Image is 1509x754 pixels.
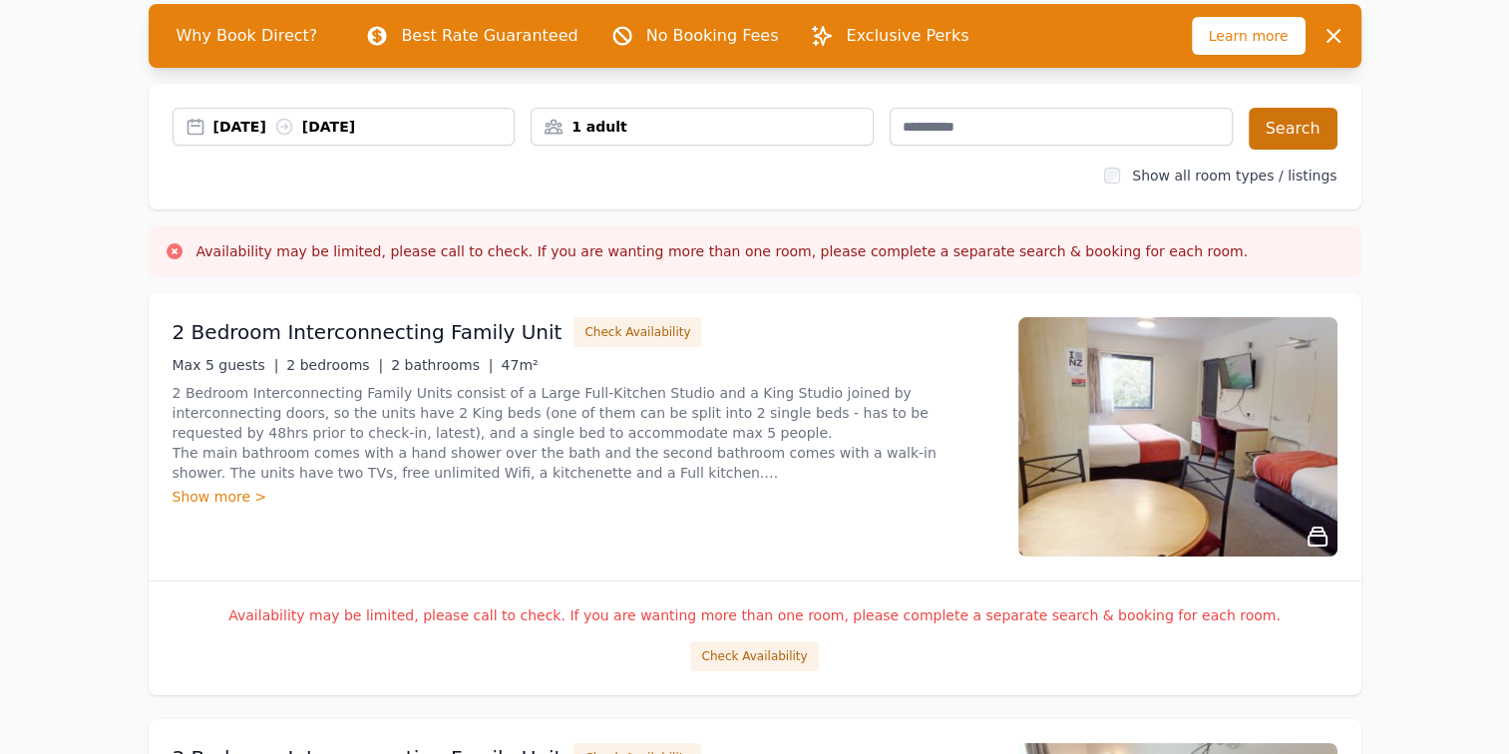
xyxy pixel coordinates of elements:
button: Check Availability [690,641,818,671]
span: 2 bathrooms | [391,357,493,373]
span: 47m² [502,357,539,373]
button: Search [1249,108,1337,150]
button: Check Availability [573,317,701,347]
span: Learn more [1192,17,1306,55]
span: Max 5 guests | [173,357,279,373]
p: Best Rate Guaranteed [401,24,577,48]
span: 2 bedrooms | [286,357,383,373]
h3: Availability may be limited, please call to check. If you are wanting more than one room, please ... [196,241,1249,261]
label: Show all room types / listings [1132,168,1336,184]
div: 1 adult [532,117,873,137]
p: Exclusive Perks [846,24,968,48]
span: Why Book Direct? [161,16,334,56]
div: Show more > [173,487,994,507]
div: [DATE] [DATE] [213,117,515,137]
h3: 2 Bedroom Interconnecting Family Unit [173,318,563,346]
p: Availability may be limited, please call to check. If you are wanting more than one room, please ... [173,605,1337,625]
p: No Booking Fees [646,24,779,48]
p: 2 Bedroom Interconnecting Family Units consist of a Large Full-Kitchen Studio and a King Studio j... [173,383,994,483]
